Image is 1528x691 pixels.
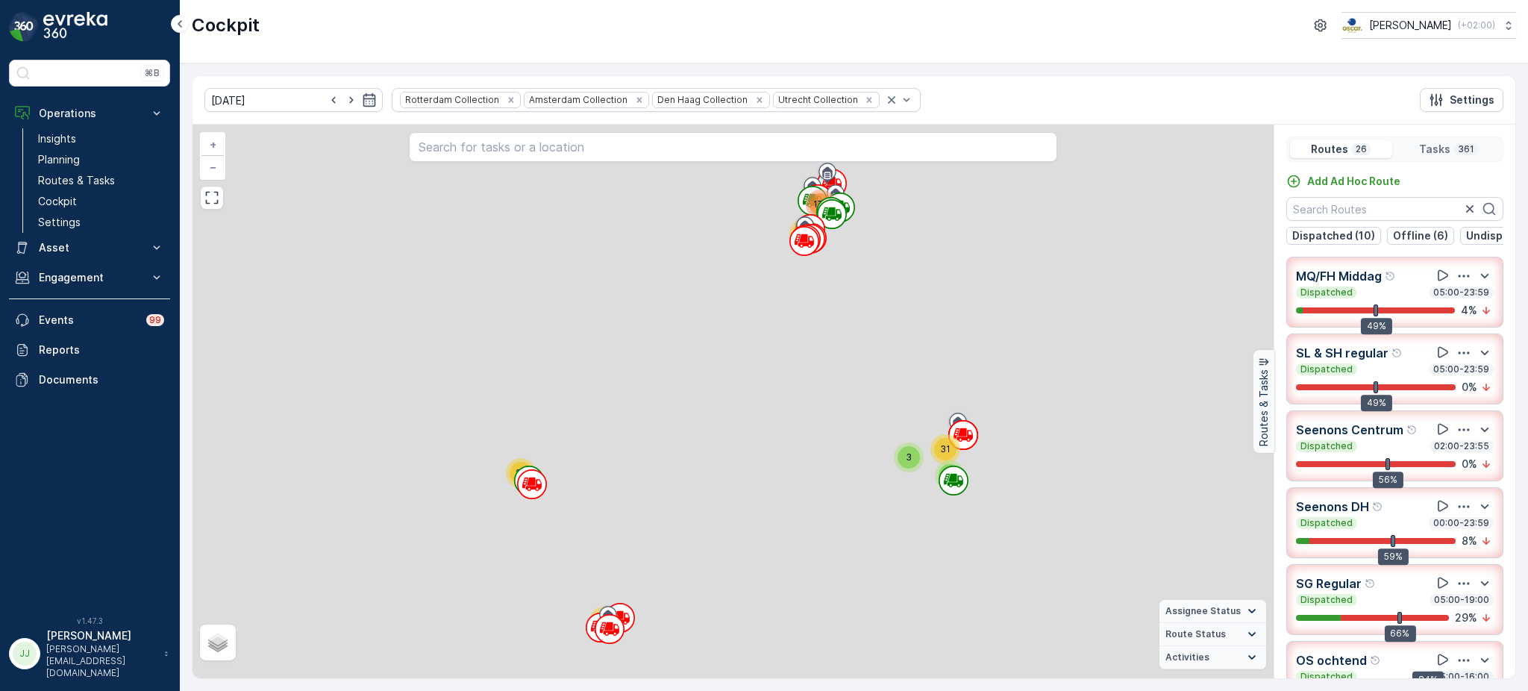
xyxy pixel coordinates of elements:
[525,93,630,107] div: Amsterdam Collection
[1165,628,1226,640] span: Route Status
[401,93,501,107] div: Rotterdam Collection
[38,215,81,230] p: Settings
[1299,671,1354,683] p: Dispatched
[1292,228,1375,243] p: Dispatched (10)
[9,263,170,293] button: Engagement
[39,106,140,121] p: Operations
[210,160,217,173] span: −
[9,628,170,679] button: JJ[PERSON_NAME][PERSON_NAME][EMAIL_ADDRESS][DOMAIN_NAME]
[9,335,170,365] a: Reports
[1412,671,1444,687] div: 84%
[1159,646,1266,669] summary: Activities
[861,94,877,106] div: Remove Utrecht Collection
[1159,600,1266,623] summary: Assignee Status
[1296,267,1382,285] p: MQ/FH Middag
[201,156,224,178] a: Zoom Out
[1299,287,1354,298] p: Dispatched
[9,305,170,335] a: Events99
[1384,625,1415,642] div: 66%
[1393,228,1448,243] p: Offline (6)
[32,128,170,149] a: Insights
[503,94,519,106] div: Remove Rotterdam Collection
[9,99,170,128] button: Operations
[930,434,960,464] div: 31
[1432,594,1491,606] p: 05:00-19:00
[1365,578,1377,590] div: Help Tooltip Icon
[1419,142,1450,157] p: Tasks
[9,365,170,395] a: Documents
[1462,457,1477,472] p: 0 %
[192,13,260,37] p: Cockpit
[894,443,924,472] div: 3
[1299,363,1354,375] p: Dispatched
[409,132,1057,162] input: Search for tasks or a location
[1372,501,1384,513] div: Help Tooltip Icon
[145,67,160,79] p: ⌘B
[1455,610,1477,625] p: 29 %
[38,173,115,188] p: Routes & Tasks
[1296,498,1369,516] p: Seenons DH
[1159,623,1266,646] summary: Route Status
[39,270,140,285] p: Engagement
[9,12,39,42] img: logo
[940,443,951,454] span: 31
[32,212,170,233] a: Settings
[1432,287,1491,298] p: 05:00-23:59
[506,458,536,488] div: 28
[1286,227,1381,245] button: Dispatched (10)
[32,170,170,191] a: Routes & Tasks
[39,343,164,357] p: Reports
[1370,654,1382,666] div: Help Tooltip Icon
[1387,227,1454,245] button: Offline (6)
[1406,424,1418,436] div: Help Tooltip Icon
[210,138,216,151] span: +
[1361,318,1392,334] div: 49%
[1420,88,1503,112] button: Settings
[1456,143,1476,155] p: 361
[1385,270,1397,282] div: Help Tooltip Icon
[9,616,170,625] span: v 1.47.3
[806,190,836,219] div: 172
[1369,18,1452,33] p: [PERSON_NAME]
[1378,548,1409,565] div: 59%
[13,642,37,666] div: JJ
[1373,472,1403,488] div: 56%
[1286,197,1503,221] input: Search Routes
[1432,363,1491,375] p: 05:00-23:59
[1341,12,1516,39] button: [PERSON_NAME](+02:00)
[813,198,828,210] span: 172
[43,12,107,42] img: logo_dark-DEwI_e13.png
[1299,594,1354,606] p: Dispatched
[1361,395,1392,411] div: 49%
[774,93,860,107] div: Utrecht Collection
[653,93,750,107] div: Den Haag Collection
[9,233,170,263] button: Asset
[1450,93,1494,107] p: Settings
[631,94,648,106] div: Remove Amsterdam Collection
[906,451,912,463] span: 3
[1461,303,1477,318] p: 4 %
[751,94,768,106] div: Remove Den Haag Collection
[39,240,140,255] p: Asset
[204,88,383,112] input: dd/mm/yyyy
[1307,174,1400,189] p: Add Ad Hoc Route
[1432,440,1491,452] p: 02:00-23:55
[39,313,137,328] p: Events
[1296,651,1367,669] p: OS ochtend
[1462,534,1477,548] p: 8 %
[1391,347,1403,359] div: Help Tooltip Icon
[201,626,234,659] a: Layers
[1311,142,1348,157] p: Routes
[201,134,224,156] a: Zoom In
[935,460,965,490] div: 2
[1296,421,1403,439] p: Seenons Centrum
[1432,671,1491,683] p: 05:00-16:00
[38,131,76,146] p: Insights
[39,372,164,387] p: Documents
[1299,517,1354,529] p: Dispatched
[149,314,161,326] p: 99
[1458,19,1495,31] p: ( +02:00 )
[1286,174,1400,189] a: Add Ad Hoc Route
[46,643,157,679] p: [PERSON_NAME][EMAIL_ADDRESS][DOMAIN_NAME]
[38,194,77,209] p: Cockpit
